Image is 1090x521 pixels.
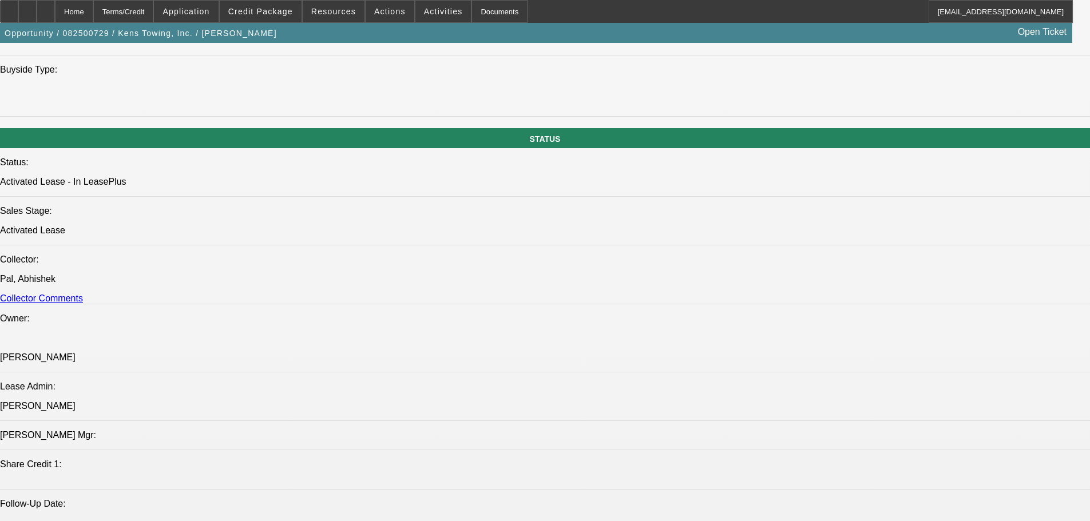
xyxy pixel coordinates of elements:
button: Actions [366,1,414,22]
button: Credit Package [220,1,302,22]
span: Application [162,7,209,16]
button: Application [154,1,218,22]
span: Credit Package [228,7,293,16]
a: Open Ticket [1013,22,1071,42]
span: Activities [424,7,463,16]
span: Resources [311,7,356,16]
button: Activities [415,1,471,22]
button: Resources [303,1,364,22]
span: Opportunity / 082500729 / Kens Towing, Inc. / [PERSON_NAME] [5,29,277,38]
span: STATUS [530,134,561,144]
span: Actions [374,7,406,16]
